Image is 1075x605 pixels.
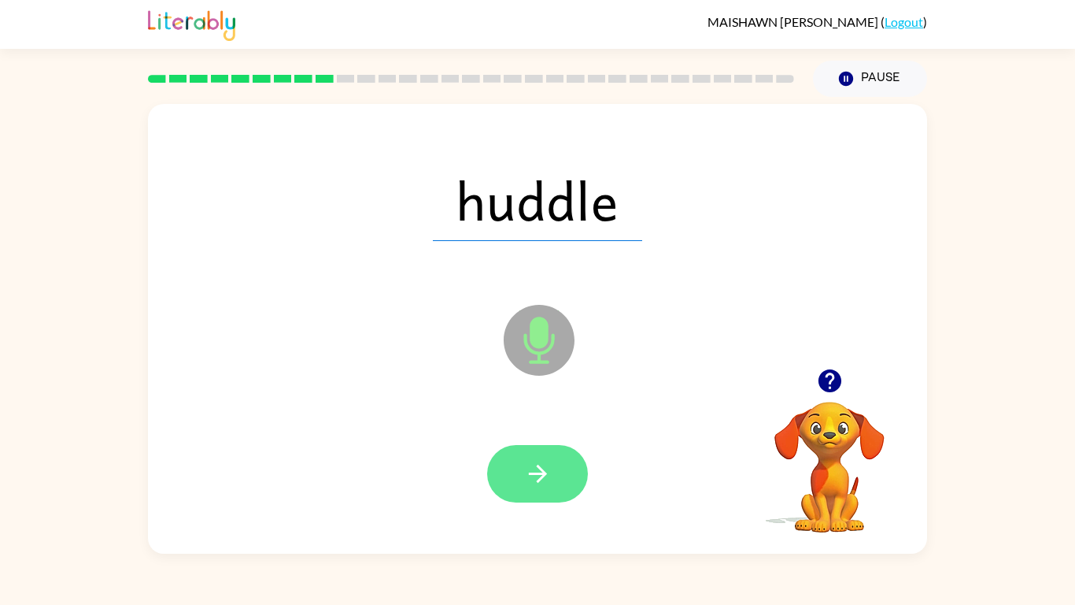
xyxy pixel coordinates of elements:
[885,14,923,29] a: Logout
[751,377,908,535] video: Your browser must support playing .mp4 files to use Literably. Please try using another browser.
[148,6,235,41] img: Literably
[813,61,927,97] button: Pause
[433,159,642,241] span: huddle
[707,14,881,29] span: MAISHAWN [PERSON_NAME]
[707,14,927,29] div: ( )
